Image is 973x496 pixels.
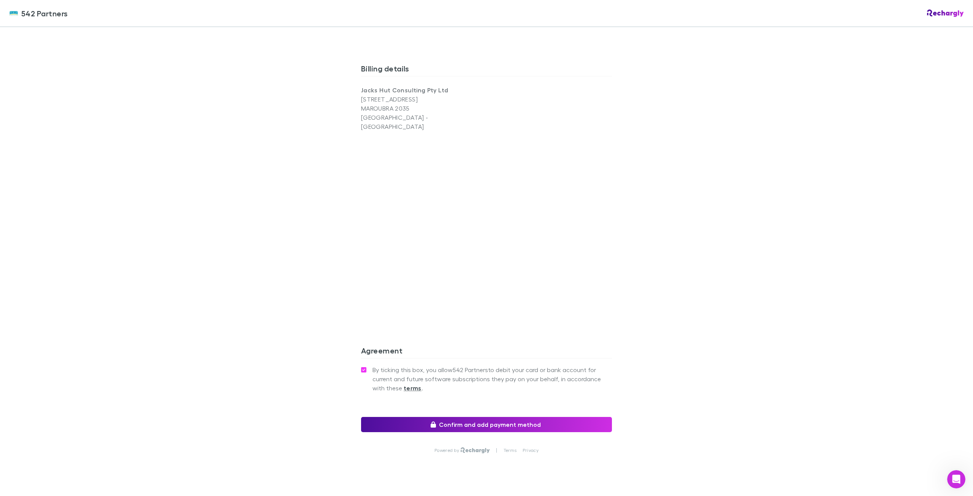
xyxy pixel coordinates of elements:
[523,447,539,453] a: Privacy
[947,470,965,488] iframe: Intercom live chat
[361,64,612,76] h3: Billing details
[372,365,612,393] span: By ticking this box, you allow 542 Partners to debit your card or bank account for current and fu...
[9,9,18,18] img: 542 Partners's Logo
[496,447,497,453] p: |
[361,113,486,131] p: [GEOGRAPHIC_DATA] - [GEOGRAPHIC_DATA]
[361,104,486,113] p: MAROUBRA 2035
[927,10,964,17] img: Rechargly Logo
[434,447,461,453] p: Powered by
[361,95,486,104] p: [STREET_ADDRESS]
[461,447,490,453] img: Rechargly Logo
[404,384,422,392] strong: terms
[360,136,613,311] iframe: Secure address input frame
[21,8,68,19] span: 542 Partners
[361,417,612,432] button: Confirm and add payment method
[361,346,612,358] h3: Agreement
[504,447,517,453] a: Terms
[361,86,486,95] p: Jacks Hut Consulting Pty Ltd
